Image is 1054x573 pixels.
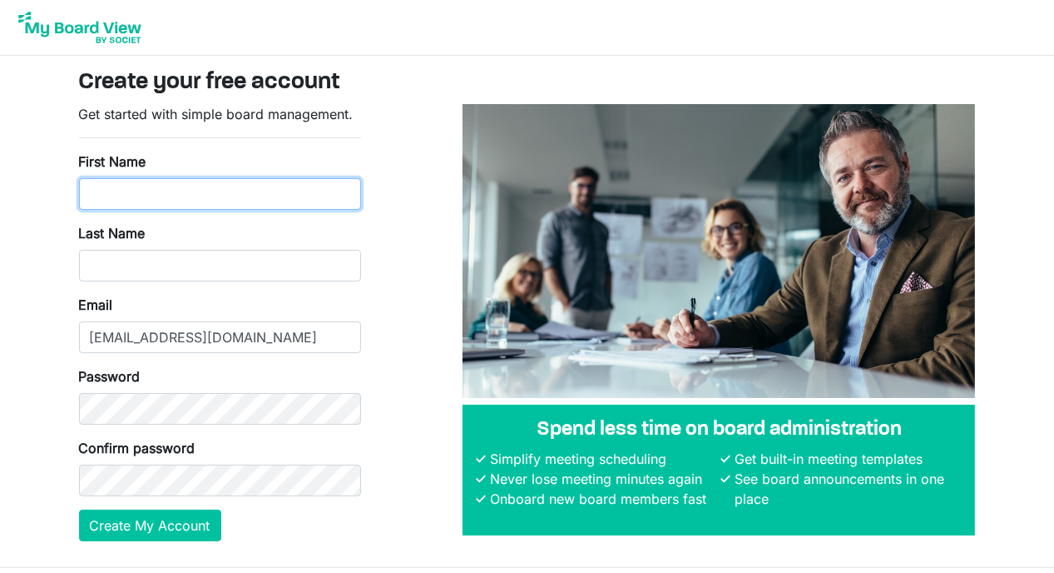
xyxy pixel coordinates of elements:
[730,449,962,469] li: Get built-in meeting templates
[730,469,962,509] li: See board announcements in one place
[486,449,717,469] li: Simplify meeting scheduling
[463,104,975,398] img: A photograph of board members sitting at a table
[486,489,717,509] li: Onboard new board members fast
[476,418,962,442] h4: Spend less time on board administration
[79,438,195,458] label: Confirm password
[79,69,976,97] h3: Create your free account
[79,106,354,122] span: Get started with simple board management.
[486,469,717,489] li: Never lose meeting minutes again
[79,295,113,315] label: Email
[79,366,141,386] label: Password
[79,223,146,243] label: Last Name
[79,510,221,541] button: Create My Account
[79,152,146,172] label: First Name
[13,7,146,48] img: My Board View Logo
